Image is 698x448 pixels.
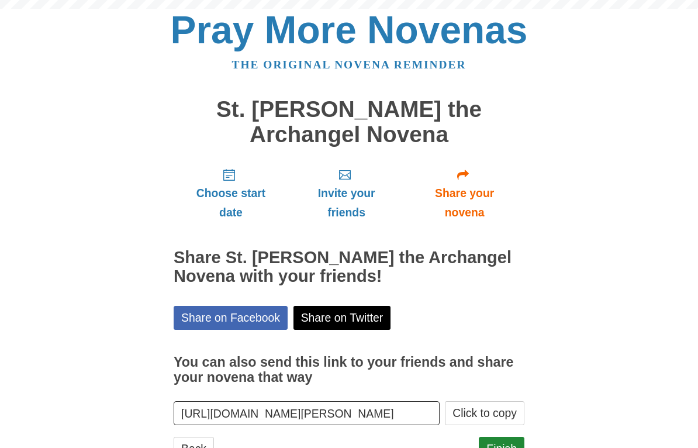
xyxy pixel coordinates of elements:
[174,158,288,228] a: Choose start date
[416,184,513,222] span: Share your novena
[174,355,524,385] h3: You can also send this link to your friends and share your novena that way
[174,306,288,330] a: Share on Facebook
[185,184,277,222] span: Choose start date
[405,158,524,228] a: Share your novena
[288,158,405,228] a: Invite your friends
[293,306,391,330] a: Share on Twitter
[171,8,528,51] a: Pray More Novenas
[174,249,524,286] h2: Share St. [PERSON_NAME] the Archangel Novena with your friends!
[445,401,524,425] button: Click to copy
[300,184,393,222] span: Invite your friends
[174,97,524,147] h1: St. [PERSON_NAME] the Archangel Novena
[232,58,467,71] a: The original novena reminder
